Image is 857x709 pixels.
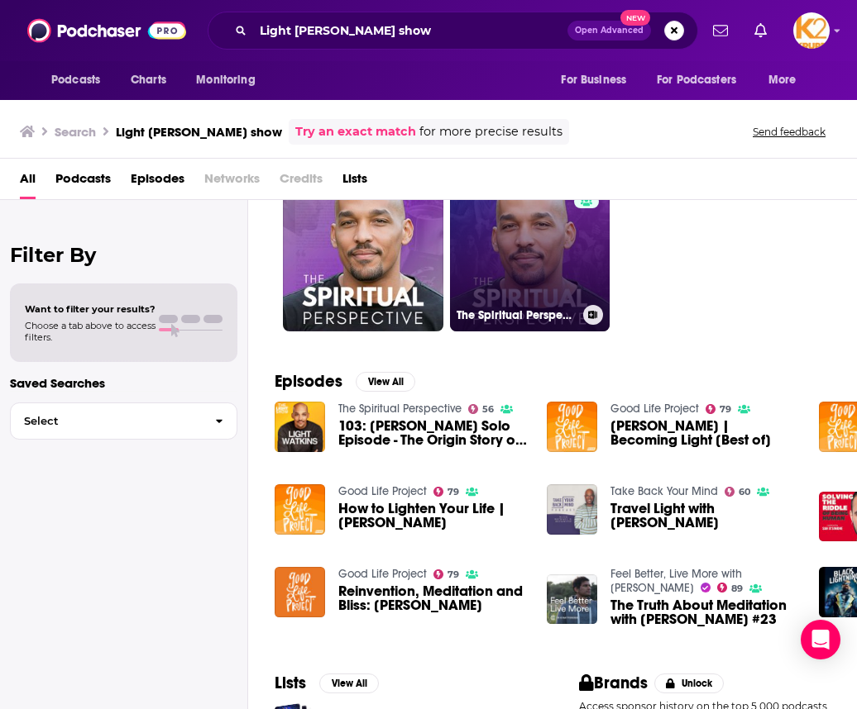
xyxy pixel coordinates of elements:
[10,402,237,440] button: Select
[275,371,415,392] a: EpisodesView All
[283,171,443,331] a: 2
[338,502,527,530] span: How to Lighten Your Life | [PERSON_NAME]
[768,69,797,92] span: More
[448,571,459,578] span: 79
[610,598,799,626] a: The Truth About Meditation with Light Watkins #23
[338,402,462,416] a: The Spiritual Perspective
[131,165,184,199] a: Episodes
[25,303,156,315] span: Want to filter your results?
[27,15,186,46] img: Podchaser - Follow, Share and Rate Podcasts
[20,165,36,199] a: All
[547,574,597,625] img: The Truth About Meditation with Light Watkins #23
[610,419,799,447] a: Light Watkins | Becoming Light [Best of]
[801,620,840,659] div: Open Intercom Messenger
[450,171,610,331] a: 56The Spiritual Perspective
[25,320,156,343] span: Choose a tab above to access filters.
[338,419,527,447] span: 103: [PERSON_NAME] Solo Episode - The Origin Story of My Podcast and Why I Rebranded it to The Li...
[55,124,96,140] h3: Search
[561,69,626,92] span: For Business
[280,165,323,199] span: Credits
[567,21,651,40] button: Open AdvancedNew
[748,17,773,45] a: Show notifications dropdown
[120,64,176,96] a: Charts
[419,122,563,141] span: for more precise results
[342,165,367,199] a: Lists
[610,484,718,498] a: Take Back Your Mind
[657,69,736,92] span: For Podcasters
[575,26,644,35] span: Open Advanced
[208,12,698,50] div: Search podcasts, credits, & more...
[717,583,744,592] a: 89
[55,165,111,199] a: Podcasts
[610,502,799,530] span: Travel Light with [PERSON_NAME]
[275,484,325,535] img: How to Lighten Your Life | Light Watkins
[338,584,527,612] a: Reinvention, Meditation and Bliss: Light Watkins
[253,17,567,44] input: Search podcasts, credits, & more...
[610,567,742,595] a: Feel Better, Live More with Dr Rangan Chatterjee
[757,64,817,96] button: open menu
[275,673,306,693] h2: Lists
[620,10,650,26] span: New
[338,502,527,530] a: How to Lighten Your Life | Light Watkins
[433,569,460,579] a: 79
[579,673,648,693] h2: Brands
[275,673,379,693] a: ListsView All
[706,404,732,414] a: 79
[356,372,415,392] button: View All
[547,484,597,535] img: Travel Light with Light Watkins
[739,488,750,496] span: 60
[275,402,325,452] img: 103: Light Watkins Solo Episode - The Origin Story of My Podcast and Why I Rebranded it to The Li...
[793,12,830,49] span: Logged in as K2Krupp
[338,484,427,498] a: Good Life Project
[793,12,830,49] img: User Profile
[748,125,831,139] button: Send feedback
[731,585,743,592] span: 89
[793,12,830,49] button: Show profile menu
[131,69,166,92] span: Charts
[11,416,202,426] span: Select
[610,598,799,626] span: The Truth About Meditation with [PERSON_NAME] #23
[275,567,325,617] img: Reinvention, Meditation and Bliss: Light Watkins
[10,243,237,267] h2: Filter By
[116,124,282,140] h3: Light [PERSON_NAME] show
[610,402,699,416] a: Good Life Project
[184,64,276,96] button: open menu
[646,64,760,96] button: open menu
[295,122,416,141] a: Try an exact match
[610,502,799,530] a: Travel Light with Light Watkins
[338,584,527,612] span: Reinvention, Meditation and Bliss: [PERSON_NAME]
[457,308,577,322] h3: The Spiritual Perspective
[654,673,725,693] button: Unlock
[549,64,647,96] button: open menu
[706,17,735,45] a: Show notifications dropdown
[319,673,379,693] button: View All
[204,165,260,199] span: Networks
[51,69,100,92] span: Podcasts
[448,488,459,496] span: 79
[725,487,751,497] a: 60
[338,567,427,581] a: Good Life Project
[433,487,460,497] a: 79
[547,402,597,452] img: Light Watkins | Becoming Light [Best of]
[275,371,342,392] h2: Episodes
[196,69,255,92] span: Monitoring
[338,419,527,447] a: 103: Light Watkins Solo Episode - The Origin Story of My Podcast and Why I Rebranded it to The Li...
[10,375,237,391] p: Saved Searches
[482,406,494,413] span: 56
[610,419,799,447] span: [PERSON_NAME] | Becoming Light [Best of]
[720,406,731,413] span: 79
[468,404,495,414] a: 56
[40,64,122,96] button: open menu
